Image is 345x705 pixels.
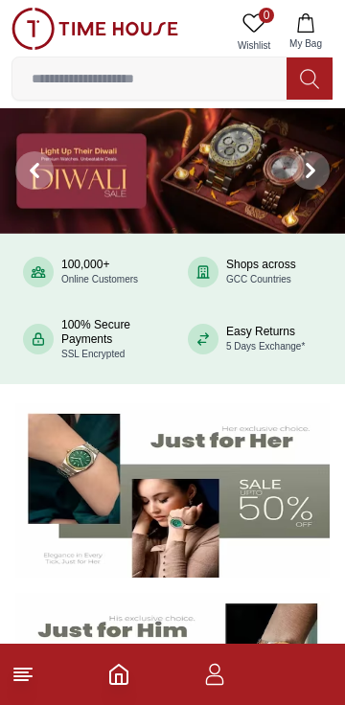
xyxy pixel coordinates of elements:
span: SSL Encrypted [61,349,125,359]
span: My Bag [282,36,330,51]
span: 5 Days Exchange* [226,341,305,352]
img: ... [11,8,178,50]
img: Women's Watches Banner [15,403,330,578]
a: Home [107,663,130,686]
span: Online Customers [61,274,138,284]
div: 100,000+ [61,258,138,286]
span: GCC Countries [226,274,291,284]
div: 100% Secure Payments [61,318,157,361]
div: Shops across [226,258,296,286]
span: 0 [259,8,274,23]
a: 0Wishlist [230,8,278,57]
span: Wishlist [230,38,278,53]
div: Easy Returns [226,325,305,353]
button: My Bag [278,8,333,57]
